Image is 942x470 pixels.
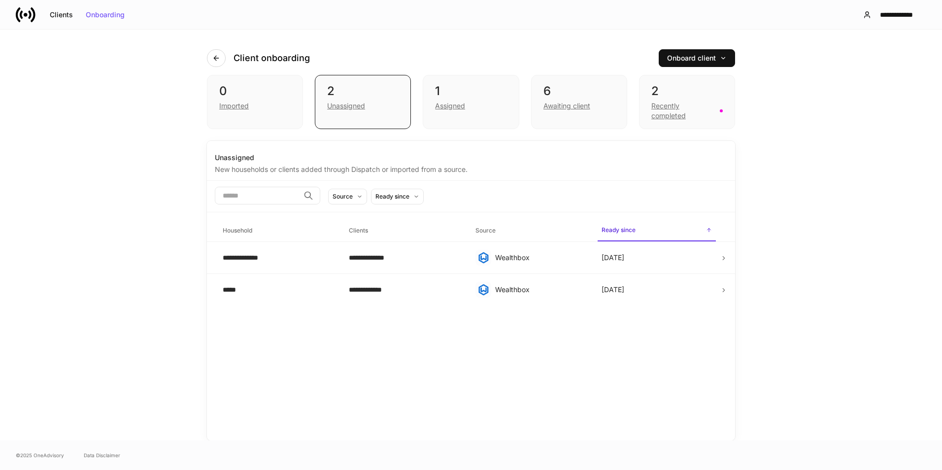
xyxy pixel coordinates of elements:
span: Source [471,221,590,241]
div: Unassigned [327,101,365,111]
button: Onboard client [659,49,735,67]
a: Data Disclaimer [84,451,120,459]
div: Source [333,192,353,201]
h6: Clients [349,226,368,235]
div: 1Assigned [423,75,519,129]
div: 0Imported [207,75,303,129]
button: Ready since [371,189,424,204]
span: © 2025 OneAdvisory [16,451,64,459]
div: 2 [327,83,399,99]
div: Imported [219,101,249,111]
div: 6Awaiting client [531,75,627,129]
button: Clients [43,7,79,23]
div: Awaiting client [543,101,590,111]
button: Source [328,189,367,204]
div: Wealthbox [495,253,586,263]
div: Onboard client [667,55,727,62]
span: Household [219,221,337,241]
button: Onboarding [79,7,131,23]
div: Unassigned [215,153,727,163]
h6: Ready since [602,225,636,235]
div: Wealthbox [495,285,586,295]
div: 2Recently completed [639,75,735,129]
div: Recently completed [651,101,714,121]
div: Ready since [375,192,409,201]
p: [DATE] [602,253,624,263]
h4: Client onboarding [234,52,310,64]
div: Assigned [435,101,465,111]
div: Clients [50,11,73,18]
span: Ready since [598,220,716,241]
div: 2Unassigned [315,75,411,129]
span: Clients [345,221,463,241]
h6: Source [475,226,496,235]
div: 2 [651,83,723,99]
p: [DATE] [602,285,624,295]
div: New households or clients added through Dispatch or imported from a source. [215,163,727,174]
div: 6 [543,83,615,99]
div: 0 [219,83,291,99]
h6: Household [223,226,252,235]
div: Onboarding [86,11,125,18]
div: 1 [435,83,506,99]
